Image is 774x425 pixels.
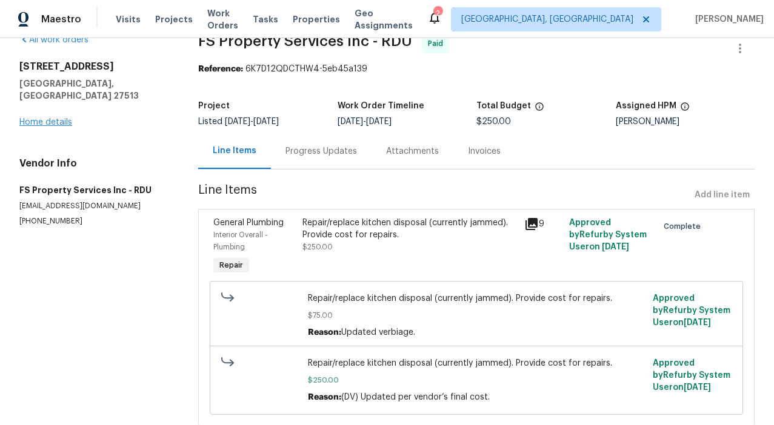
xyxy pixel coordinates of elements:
[653,359,730,392] span: Approved by Refurby System User on
[308,374,646,386] span: $250.00
[569,219,647,251] span: Approved by Refurby System User on
[198,63,755,75] div: 6K7D12QDCTHW4-5eb45a139
[213,219,284,227] span: General Plumbing
[198,184,690,206] span: Line Items
[664,220,706,232] span: Complete
[341,328,415,337] span: Updated verbiage.
[253,15,278,24] span: Tasks
[198,34,412,48] span: FS Property Services Inc - RDU
[308,292,646,305] span: Repair/replace kitchen disposal (currently jammed). Provide cost for repairs.
[433,7,442,19] div: 2
[476,102,531,110] h5: Total Budget
[198,102,230,110] h5: Project
[293,13,340,25] span: Properties
[653,294,730,327] span: Approved by Refurby System User on
[213,231,268,251] span: Interior Overall - Plumbing
[19,77,169,102] h5: [GEOGRAPHIC_DATA], [GEOGRAPHIC_DATA] 27513
[198,65,243,73] b: Reference:
[355,7,413,31] span: Geo Assignments
[468,145,501,157] div: Invoices
[302,243,333,251] span: $250.00
[253,117,279,126] span: [DATE]
[684,318,711,327] span: [DATE]
[616,117,755,126] div: [PERSON_NAME]
[19,36,88,44] a: All work orders
[19,61,169,73] h2: [STREET_ADDRESS]
[386,145,439,157] div: Attachments
[41,13,81,25] span: Maestro
[19,216,169,226] p: [PHONE_NUMBER]
[602,243,629,251] span: [DATE]
[524,217,561,231] div: 9
[616,102,676,110] h5: Assigned HPM
[285,145,357,157] div: Progress Updates
[302,217,518,241] div: Repair/replace kitchen disposal (currently jammed). Provide cost for repairs.
[535,102,544,117] span: The total cost of line items that have been proposed by Opendoor. This sum includes line items th...
[19,118,72,127] a: Home details
[684,383,711,392] span: [DATE]
[680,102,690,117] span: The hpm assigned to this work order.
[308,357,646,369] span: Repair/replace kitchen disposal (currently jammed). Provide cost for repairs.
[690,13,764,25] span: [PERSON_NAME]
[476,117,511,126] span: $250.00
[461,13,633,25] span: [GEOGRAPHIC_DATA], [GEOGRAPHIC_DATA]
[338,117,363,126] span: [DATE]
[207,7,238,31] span: Work Orders
[366,117,392,126] span: [DATE]
[19,184,169,196] h5: FS Property Services Inc - RDU
[155,13,193,25] span: Projects
[198,117,279,126] span: Listed
[19,157,169,170] h4: Vendor Info
[225,117,250,126] span: [DATE]
[225,117,279,126] span: -
[341,393,490,401] span: (DV) Updated per vendor’s final cost.
[215,259,248,271] span: Repair
[213,145,256,157] div: Line Items
[116,13,141,25] span: Visits
[308,393,341,401] span: Reason:
[19,201,169,211] p: [EMAIL_ADDRESS][DOMAIN_NAME]
[338,117,392,126] span: -
[308,328,341,337] span: Reason:
[308,309,646,321] span: $75.00
[428,38,448,50] span: Paid
[338,102,424,110] h5: Work Order Timeline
